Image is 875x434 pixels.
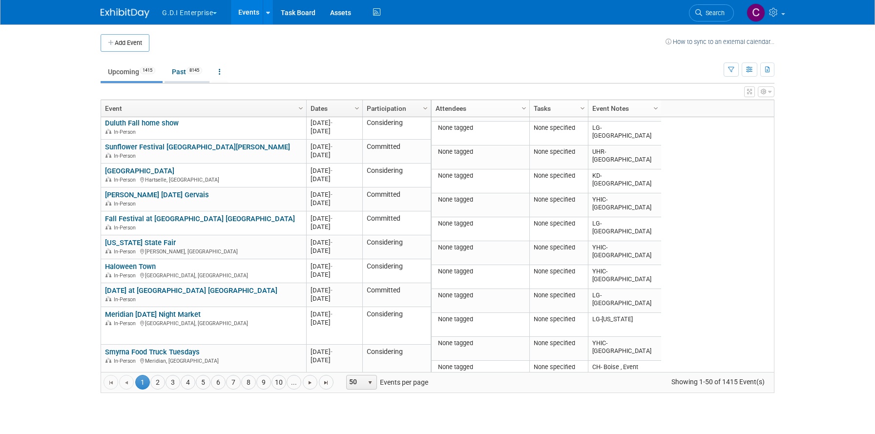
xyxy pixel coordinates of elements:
[331,287,333,294] span: -
[311,262,358,270] div: [DATE]
[297,104,305,112] span: Column Settings
[362,187,431,211] td: Committed
[534,363,584,371] div: None specified
[436,268,526,275] div: None tagged
[119,375,134,390] a: Go to the previous page
[105,358,111,363] img: In-Person Event
[114,320,139,327] span: In-Person
[534,196,584,204] div: None specified
[311,238,358,247] div: [DATE]
[331,167,333,174] span: -
[135,375,150,390] span: 1
[105,286,277,295] a: [DATE] at [GEOGRAPHIC_DATA] [GEOGRAPHIC_DATA]
[311,286,358,294] div: [DATE]
[311,356,358,364] div: [DATE]
[311,310,358,318] div: [DATE]
[123,379,130,387] span: Go to the previous page
[114,272,139,279] span: In-Person
[114,177,139,183] span: In-Person
[436,291,526,299] div: None tagged
[534,124,584,132] div: None specified
[105,153,111,158] img: In-Person Event
[104,375,118,390] a: Go to the first page
[114,358,139,364] span: In-Person
[362,116,431,140] td: Considering
[105,214,295,223] a: Fall Festival at [GEOGRAPHIC_DATA] [GEOGRAPHIC_DATA]
[331,348,333,355] span: -
[534,268,584,275] div: None specified
[651,100,662,115] a: Column Settings
[114,129,139,135] span: In-Person
[311,223,358,231] div: [DATE]
[436,315,526,323] div: None tagged
[747,3,765,22] img: Clayton Stackpole
[311,294,358,303] div: [DATE]
[347,375,363,389] span: 50
[114,248,139,255] span: In-Person
[588,122,661,145] td: LG-[GEOGRAPHIC_DATA]
[534,315,584,323] div: None specified
[311,270,358,279] div: [DATE]
[181,375,195,390] a: 4
[114,153,139,159] span: In-Person
[331,119,333,126] span: -
[322,379,330,387] span: Go to the last page
[588,241,661,265] td: YHIC-[GEOGRAPHIC_DATA]
[331,191,333,198] span: -
[311,348,358,356] div: [DATE]
[211,375,226,390] a: 6
[105,247,302,255] div: [PERSON_NAME], [GEOGRAPHIC_DATA]
[588,193,661,217] td: YHIC-[GEOGRAPHIC_DATA]
[105,319,302,327] div: [GEOGRAPHIC_DATA], [GEOGRAPHIC_DATA]
[306,379,314,387] span: Go to the next page
[311,190,358,199] div: [DATE]
[362,235,431,259] td: Considering
[101,62,163,81] a: Upcoming1415
[105,175,302,184] div: Hartselle, [GEOGRAPHIC_DATA]
[436,196,526,204] div: None tagged
[114,225,139,231] span: In-Person
[592,100,655,117] a: Event Notes
[226,375,241,390] a: 7
[436,148,526,156] div: None tagged
[578,100,588,115] a: Column Settings
[311,151,358,159] div: [DATE]
[311,119,358,127] div: [DATE]
[362,164,431,187] td: Considering
[352,100,363,115] a: Column Settings
[150,375,165,390] a: 2
[311,247,358,255] div: [DATE]
[311,166,358,175] div: [DATE]
[702,9,725,17] span: Search
[436,363,526,371] div: None tagged
[362,345,431,382] td: Considering
[331,215,333,222] span: -
[534,172,584,180] div: None specified
[331,310,333,318] span: -
[588,217,661,241] td: LG-[GEOGRAPHIC_DATA]
[331,263,333,270] span: -
[105,320,111,325] img: In-Person Event
[140,67,155,74] span: 1415
[534,291,584,299] div: None specified
[588,289,661,313] td: LG-[GEOGRAPHIC_DATA]
[311,127,358,135] div: [DATE]
[319,375,333,390] a: Go to the last page
[241,375,256,390] a: 8
[436,172,526,180] div: None tagged
[519,100,530,115] a: Column Settings
[107,379,115,387] span: Go to the first page
[534,244,584,251] div: None specified
[105,190,209,199] a: [PERSON_NAME] [DATE] Gervais
[311,175,358,183] div: [DATE]
[362,259,431,283] td: Considering
[311,199,358,207] div: [DATE]
[534,339,584,347] div: None specified
[166,375,180,390] a: 3
[367,100,424,117] a: Participation
[105,201,111,206] img: In-Person Event
[362,307,431,345] td: Considering
[689,4,734,21] a: Search
[666,38,774,45] a: How to sync to an external calendar...
[105,225,111,229] img: In-Person Event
